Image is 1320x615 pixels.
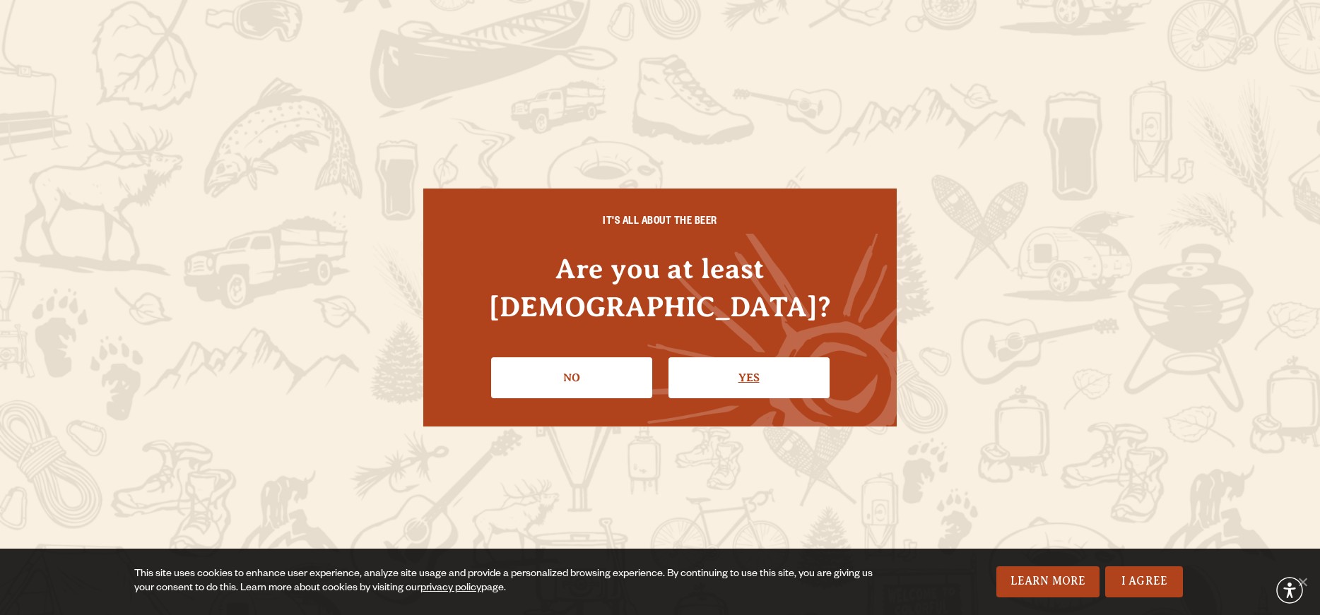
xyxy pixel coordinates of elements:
[420,583,481,595] a: privacy policy
[452,250,868,325] h4: Are you at least [DEMOGRAPHIC_DATA]?
[996,566,1100,597] a: Learn More
[668,357,830,398] a: Confirm I'm 21 or older
[1105,566,1183,597] a: I Agree
[134,568,884,596] div: This site uses cookies to enhance user experience, analyze site usage and provide a personalized ...
[491,357,652,398] a: No
[452,217,868,229] h6: IT'S ALL ABOUT THE BEER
